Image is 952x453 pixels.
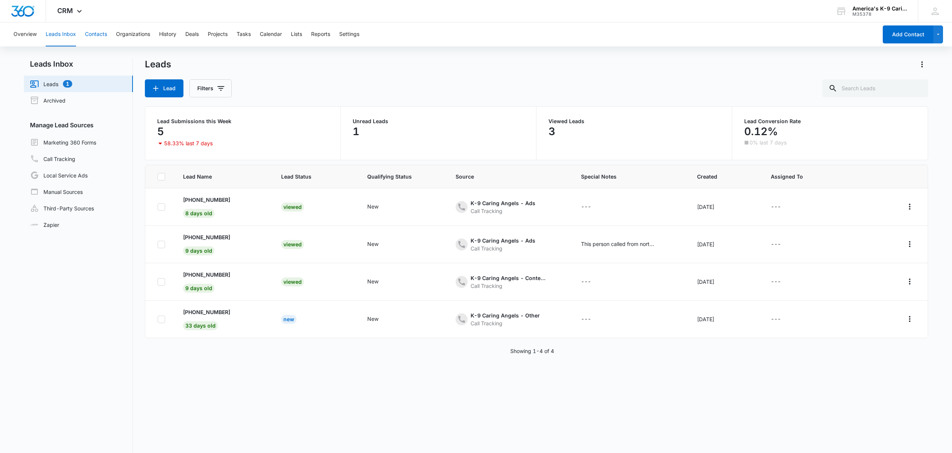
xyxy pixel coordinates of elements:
[367,277,392,286] div: - - Select to Edit Field
[189,79,232,97] button: Filters
[548,125,555,137] p: 3
[367,315,378,323] div: New
[744,119,916,124] p: Lead Conversion Rate
[208,22,228,46] button: Projects
[581,277,591,286] div: ---
[281,315,296,324] div: New
[367,277,378,285] div: New
[353,119,524,124] p: Unread Leads
[183,321,218,330] span: 33 days old
[456,237,549,252] div: - - Select to Edit Field
[281,277,304,286] div: Viewed
[281,203,304,212] div: Viewed
[367,315,392,324] div: - - Select to Edit Field
[183,196,244,218] div: - - Select to Edit Field
[510,347,554,355] p: Showing 1-4 of 4
[697,278,753,286] div: [DATE]
[697,203,753,211] div: [DATE]
[30,204,94,213] a: Third-Party Sources
[771,240,794,249] div: - - Select to Edit Field
[183,209,215,218] span: 8 days old
[456,274,559,290] div: - - Select to Edit Field
[471,282,545,290] div: Call Tracking
[30,96,66,105] a: Archived
[367,203,392,212] div: - - Select to Edit Field
[456,311,553,327] div: - - Select to Edit Field
[24,58,133,70] h2: Leads Inbox
[581,315,591,324] div: ---
[581,240,669,249] div: - - Select to Edit Field
[904,276,916,288] button: Actions
[904,313,916,325] button: Actions
[749,140,787,145] p: 0% last 7 days
[822,79,928,97] input: Search Leads
[30,221,59,229] a: Zapier
[456,199,549,215] div: - - Select to Edit Field
[30,171,88,180] a: Local Service Ads
[145,79,183,97] button: Lead
[471,244,535,252] div: Call Tracking
[548,119,720,124] p: Viewed Leads
[771,277,781,286] div: ---
[311,22,330,46] button: Reports
[581,173,679,180] span: Special Notes
[183,271,244,293] div: - - Select to Edit Field
[581,203,591,212] div: ---
[145,59,171,70] h1: Leads
[183,196,230,204] p: [PHONE_NUMBER]
[581,315,605,324] div: - - Select to Edit Field
[183,233,230,241] p: [PHONE_NUMBER]
[471,207,535,215] div: Call Tracking
[367,173,437,180] span: Qualifying Status
[339,22,359,46] button: Settings
[157,125,164,137] p: 5
[281,241,304,247] a: Viewed
[883,25,933,43] button: Add Contact
[281,173,338,180] span: Lead Status
[697,315,753,323] div: [DATE]
[771,315,781,324] div: ---
[291,22,302,46] button: Lists
[281,279,304,285] a: Viewed
[57,7,73,15] span: CRM
[771,315,794,324] div: - - Select to Edit Field
[471,199,535,207] div: K-9 Caring Angels - Ads
[281,240,304,249] div: Viewed
[30,138,96,147] a: Marketing 360 Forms
[353,125,359,137] p: 1
[367,240,378,248] div: New
[164,141,213,146] p: 58.33% last 7 days
[183,271,230,291] a: [PHONE_NUMBER]9 days old
[85,22,107,46] button: Contacts
[24,121,133,130] h3: Manage Lead Sources
[471,311,540,319] div: K-9 Caring Angels - Other
[852,6,907,12] div: account name
[116,22,150,46] button: Organizations
[744,125,778,137] p: 0.12%
[183,308,244,330] div: - - Select to Edit Field
[281,204,304,210] a: Viewed
[771,277,794,286] div: - - Select to Edit Field
[471,274,545,282] div: K-9 Caring Angels - Content
[771,203,794,212] div: - - Select to Edit Field
[260,22,282,46] button: Calendar
[30,187,83,196] a: Manual Sources
[852,12,907,17] div: account id
[697,240,753,248] div: [DATE]
[183,233,244,255] div: - - Select to Edit Field
[30,79,72,88] a: Leads1
[771,203,781,212] div: ---
[367,240,392,249] div: - - Select to Edit Field
[581,277,605,286] div: - - Select to Edit Field
[46,22,76,46] button: Leads Inbox
[13,22,37,46] button: Overview
[581,240,656,248] div: This person called from north of [GEOGRAPHIC_DATA]. clicked on wrong ad thought she was contactin...
[471,319,540,327] div: Call Tracking
[183,308,230,329] a: [PHONE_NUMBER]33 days old
[456,173,552,180] span: Source
[471,237,535,244] div: K-9 Caring Angels - Ads
[183,284,215,293] span: 9 days old
[237,22,251,46] button: Tasks
[367,203,378,210] div: New
[183,173,253,180] span: Lead Name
